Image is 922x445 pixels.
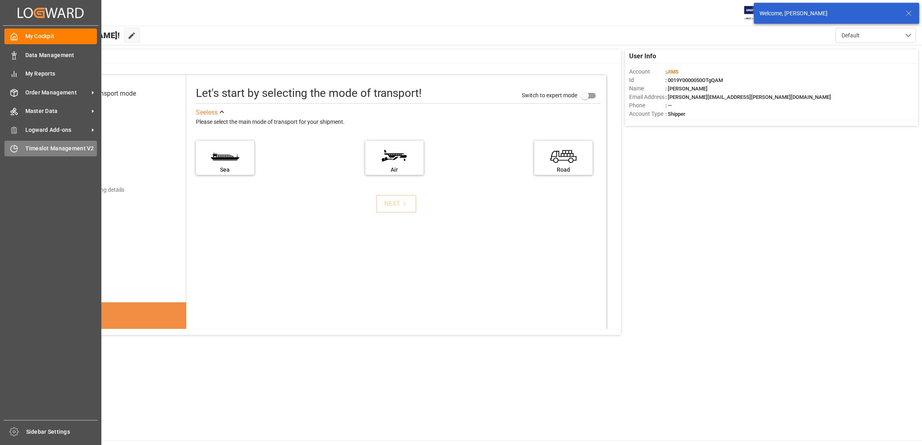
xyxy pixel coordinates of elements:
[196,117,601,127] div: Please select the main mode of transport for your shipment.
[665,103,672,109] span: : —
[25,32,97,41] span: My Cockpit
[376,195,416,213] button: NEXT
[629,76,665,84] span: Id
[759,9,898,18] div: Welcome, [PERSON_NAME]
[744,6,772,20] img: Exertis%20JAM%20-%20Email%20Logo.jpg_1722504956.jpg
[25,126,89,134] span: Logward Add-ons
[196,85,422,102] div: Let's start by selecting the mode of transport!
[629,84,665,93] span: Name
[33,28,120,43] span: Hello [PERSON_NAME]!
[26,428,98,436] span: Sidebar Settings
[522,92,577,98] span: Switch to expert mode
[4,47,97,63] a: Data Management
[384,199,409,209] div: NEXT
[25,107,89,115] span: Master Data
[4,141,97,156] a: Timeslot Management V2
[665,94,831,100] span: : [PERSON_NAME][EMAIL_ADDRESS][PERSON_NAME][DOMAIN_NAME]
[665,111,685,117] span: : Shipper
[629,101,665,110] span: Phone
[25,88,89,97] span: Order Management
[629,110,665,118] span: Account Type
[665,69,679,75] span: :
[665,77,723,83] span: : 0019Y0000050OTgQAM
[836,28,916,43] button: open menu
[74,89,136,98] div: Select transport mode
[25,70,97,78] span: My Reports
[629,93,665,101] span: Email Address
[369,166,420,174] div: Air
[196,108,218,117] div: See less
[200,166,250,174] div: Sea
[4,29,97,44] a: My Cockpit
[538,166,589,174] div: Road
[667,69,679,75] span: JIMS
[25,144,97,153] span: Timeslot Management V2
[665,86,708,92] span: : [PERSON_NAME]
[25,51,97,59] span: Data Management
[842,31,860,40] span: Default
[629,68,665,76] span: Account
[629,51,656,61] span: User Info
